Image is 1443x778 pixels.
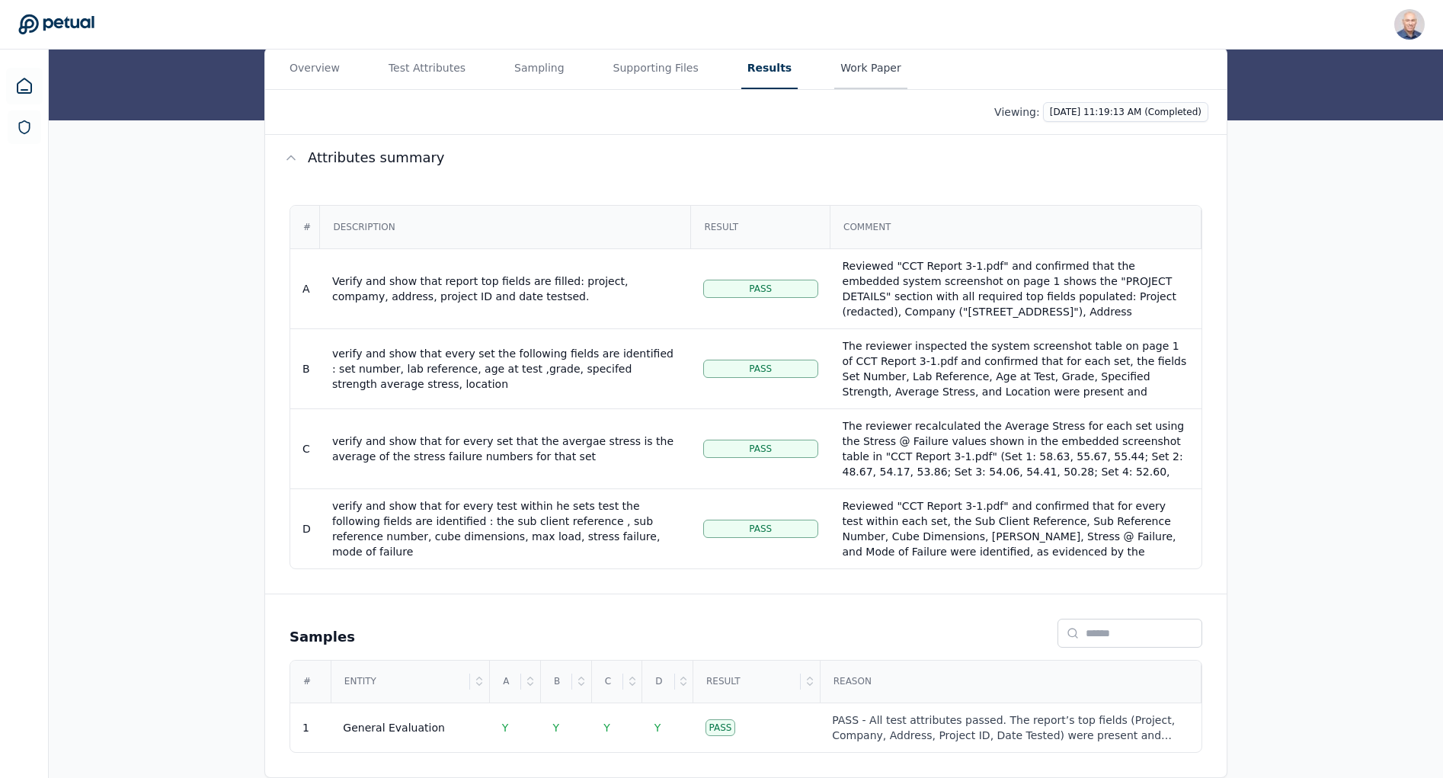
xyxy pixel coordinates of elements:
[1394,9,1425,40] img: Harel K
[749,523,772,535] span: Pass
[321,207,690,248] div: Description
[290,488,320,568] td: D
[290,626,355,648] h2: Samples
[332,346,679,392] div: verify and show that every set the following fields are identified : set number, lab reference, a...
[741,48,798,89] button: Results
[843,338,1189,445] div: The reviewer inspected the system screenshot table on page 1 of CCT Report 3-1.pdf and confirmed ...
[382,48,472,89] button: Test Attributes
[654,722,661,734] span: Y
[843,418,1189,555] div: The reviewer recalculated the Average Stress for each set using the Stress @ Failure values shown...
[291,207,323,248] div: #
[706,719,736,736] div: Pass
[832,712,1189,743] div: PASS - All test attributes passed. The report’s top fields (Project, Company, Address, Project ID...
[607,48,705,89] button: Supporting Files
[542,661,572,703] div: B
[593,661,623,703] div: C
[643,661,674,703] div: D
[332,434,679,464] div: verify and show that for every set that the avergae stress is the average of the stress failure n...
[834,48,907,89] button: Work Paper
[692,207,829,248] div: Result
[290,703,331,753] td: 1
[821,661,1200,703] div: Reason
[283,48,346,89] button: Overview
[831,207,1200,248] div: Comment
[8,110,41,144] a: SOC 1 Reports
[749,443,772,455] span: Pass
[332,661,470,703] div: Entity
[843,258,1189,380] div: Reviewed "CCT Report 3-1.pdf" and confirmed that the embedded system screenshot on page 1 shows t...
[18,14,94,35] a: Go to Dashboard
[1043,102,1208,122] button: [DATE] 11:19:13 AM (Completed)
[332,498,679,559] div: verify and show that for every test within he sets test the following fields are identified : the...
[749,283,772,295] span: Pass
[994,104,1040,120] p: Viewing:
[291,661,330,703] div: #
[6,68,43,104] a: Dashboard
[843,498,1189,605] div: Reviewed "CCT Report 3-1.pdf" and confirmed that for every test within each set, the Sub Client R...
[343,720,445,735] div: General Evaluation
[508,48,571,89] button: Sampling
[491,661,521,703] div: A
[694,661,801,703] div: Result
[290,408,320,488] td: C
[290,248,320,328] td: A
[749,363,772,375] span: Pass
[308,147,445,168] span: Attributes summary
[502,722,509,734] span: Y
[290,328,320,408] td: B
[552,722,559,734] span: Y
[265,135,1227,181] button: Attributes summary
[332,274,679,304] div: Verify and show that report top fields are filled: project, compamy, address, project ID and date...
[603,722,610,734] span: Y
